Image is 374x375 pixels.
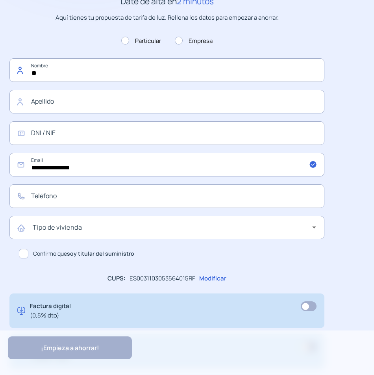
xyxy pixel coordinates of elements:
[67,250,134,257] b: soy titular del suministro
[199,274,226,283] p: Modificar
[33,249,134,258] span: Confirmo que
[9,13,324,22] p: Aquí tienes tu propuesta de tarifa de luz. Rellena los datos para empezar a ahorrar.
[17,301,25,320] img: digital-invoice.svg
[30,311,71,320] span: (0,5% dto)
[121,36,161,46] label: Particular
[30,301,71,320] p: Factura digital
[130,274,195,283] p: ES0031103053564015RF
[107,274,126,283] p: CUPS:
[175,36,213,46] label: Empresa
[33,223,82,232] mat-label: Tipo de vivienda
